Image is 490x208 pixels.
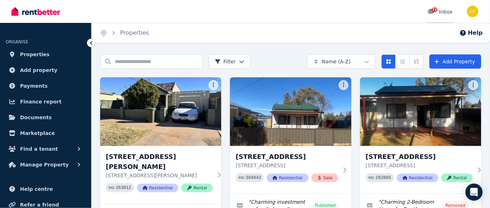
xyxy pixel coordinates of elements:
button: Name (A-Z) [307,54,376,69]
span: Marketplace [20,129,55,137]
img: 161 Cornish St, Broken Hill [230,77,351,146]
span: Manage Property [20,160,69,169]
img: 106 Beryl St, Broken Hill [100,77,221,146]
a: Properties [6,47,85,62]
p: [STREET_ADDRESS] [236,162,338,169]
span: Help centre [20,185,53,193]
span: Documents [20,113,52,122]
span: ORGANISE [6,39,28,44]
span: Sale [312,174,339,182]
p: [STREET_ADDRESS][PERSON_NAME] [106,172,213,179]
span: Rental [441,174,473,182]
a: Properties [120,29,149,36]
nav: Breadcrumb [92,23,158,43]
span: Finance report [20,97,62,106]
span: Residential [397,174,438,182]
a: Finance report [6,95,85,109]
code: 282868 [376,175,391,180]
span: Residential [267,174,308,182]
a: Add Property [430,54,481,69]
span: Add property [20,66,58,74]
div: Open Intercom Messenger [466,184,483,201]
small: PID [109,186,114,190]
a: 161 Cornish St, Broken Hill[STREET_ADDRESS][STREET_ADDRESS]PID 394943ResidentialSale [230,77,351,194]
button: Card view [382,54,396,69]
img: Christos Fassoulidis [467,6,479,17]
h3: [STREET_ADDRESS] [236,152,338,162]
button: More options [469,80,479,90]
span: Payments [20,82,48,90]
img: 161 Cornish Street, Broken Hill [360,77,481,146]
a: Help centre [6,182,85,196]
code: 394943 [246,175,261,180]
button: Expanded list view [410,54,424,69]
a: Add property [6,63,85,77]
span: Properties [20,50,50,59]
img: RentBetter [11,6,60,17]
small: PID [239,176,244,180]
button: Help [460,29,483,37]
div: View options [382,54,424,69]
span: Filter [215,58,236,65]
button: Manage Property [6,158,85,172]
button: Compact list view [396,54,410,69]
a: Marketplace [6,126,85,140]
p: [STREET_ADDRESS] [366,162,473,169]
small: PID [369,176,374,180]
a: Documents [6,110,85,125]
code: 363012 [116,185,131,190]
h3: [STREET_ADDRESS] [366,152,473,162]
button: More options [339,80,349,90]
button: Find a tenant [6,142,85,156]
a: 161 Cornish Street, Broken Hill[STREET_ADDRESS][STREET_ADDRESS]PID 282868ResidentialRental [360,77,481,194]
a: 106 Beryl St, Broken Hill[STREET_ADDRESS][PERSON_NAME][STREET_ADDRESS][PERSON_NAME]PID 363012Resi... [100,77,221,204]
span: Name (A-Z) [322,58,351,65]
span: Residential [137,184,178,192]
button: More options [209,80,219,90]
a: Payments [6,79,85,93]
h3: [STREET_ADDRESS][PERSON_NAME] [106,152,213,172]
span: 72 [432,8,438,12]
div: Inbox [428,8,453,15]
button: Filter [209,54,251,69]
span: Find a tenant [20,145,58,153]
span: Rental [181,184,213,192]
